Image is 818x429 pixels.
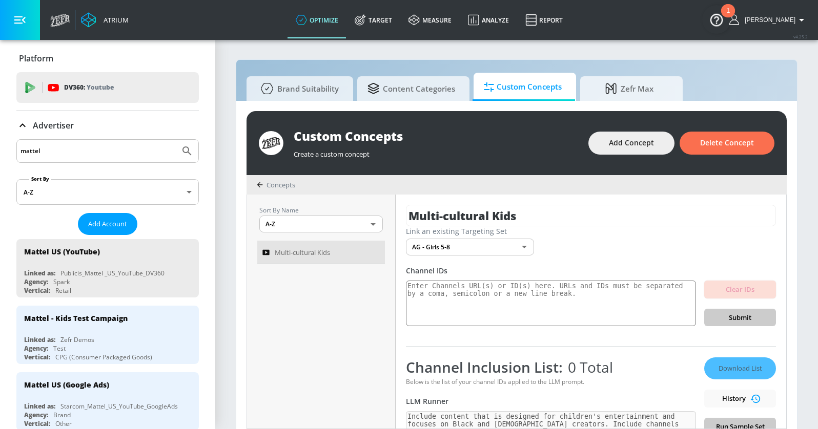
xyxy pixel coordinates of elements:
[609,137,654,149] span: Add Concept
[16,306,199,364] div: Mattel - Kids Test CampaignLinked as:Zefr DemosAgency:TestVertical:CPG (Consumer Packaged Goods)
[60,335,94,344] div: Zefr Demos
[702,5,731,34] button: Open Resource Center, 1 new notification
[29,176,51,182] label: Sort By
[24,353,50,361] div: Vertical:
[406,357,696,377] div: Channel Inclusion List:
[55,353,152,361] div: CPG (Consumer Packaged Goods)
[680,132,774,155] button: Delete Concept
[53,277,70,286] div: Spark
[24,402,55,411] div: Linked as:
[81,12,129,28] a: Atrium
[406,239,534,255] div: AG - Girls 5-8
[267,180,295,189] span: Concepts
[24,344,48,353] div: Agency:
[16,72,199,103] div: DV360: Youtube
[24,380,109,390] div: Mattel US (Google Ads)
[704,281,776,298] button: Clear IDs
[729,14,808,26] button: [PERSON_NAME]
[16,179,199,205] div: A-Z
[33,120,74,131] p: Advertiser
[16,239,199,297] div: Mattel US (YouTube)Linked as:Publicis_Mattel _US_YouTube_DV360Agency:SparkVertical:Retail
[700,137,754,149] span: Delete Concept
[588,132,674,155] button: Add Concept
[259,205,383,216] p: Sort By Name
[294,127,578,144] div: Custom Concepts
[259,216,383,232] div: A-Z
[294,144,578,159] div: Create a custom concept
[406,377,696,386] div: Below is the list of your channel IDs applied to the LLM prompt.
[288,2,346,38] a: optimize
[21,144,176,158] input: Search by name
[24,419,50,428] div: Vertical:
[275,246,330,259] span: Multi-cultural Kids
[24,269,55,277] div: Linked as:
[484,75,562,99] span: Custom Concepts
[53,344,66,353] div: Test
[24,411,48,419] div: Agency:
[712,284,768,295] span: Clear IDs
[257,76,339,101] span: Brand Suitability
[87,82,114,93] p: Youtube
[55,419,72,428] div: Other
[88,218,127,230] span: Add Account
[24,277,48,286] div: Agency:
[24,335,55,344] div: Linked as:
[406,266,776,275] div: Channel IDs
[64,82,114,93] p: DV360:
[60,269,165,277] div: Publicis_Mattel _US_YouTube_DV360
[400,2,460,38] a: measure
[563,357,613,377] span: 0 Total
[406,396,696,406] div: LLM Runner
[16,111,199,140] div: Advertiser
[55,286,71,295] div: Retail
[24,286,50,295] div: Vertical:
[590,76,668,101] span: Zefr Max
[793,34,808,39] span: v 4.25.2
[78,213,137,235] button: Add Account
[24,313,128,323] div: Mattel - Kids Test Campaign
[406,226,776,236] div: Link an existing Targeting Set
[60,402,178,411] div: Starcom_Mattel_US_YouTube_GoogleAds
[176,140,198,162] button: Submit Search
[99,15,129,25] div: Atrium
[367,76,455,101] span: Content Categories
[257,180,295,189] div: Concepts
[726,11,730,24] div: 1
[24,247,100,256] div: Mattel US (YouTube)
[19,53,53,64] p: Platform
[460,2,517,38] a: Analyze
[257,241,385,264] a: Multi-cultural Kids
[346,2,400,38] a: Target
[16,44,199,73] div: Platform
[517,2,571,38] a: Report
[741,16,795,24] span: login as: casey.cohen@zefr.com
[53,411,71,419] div: Brand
